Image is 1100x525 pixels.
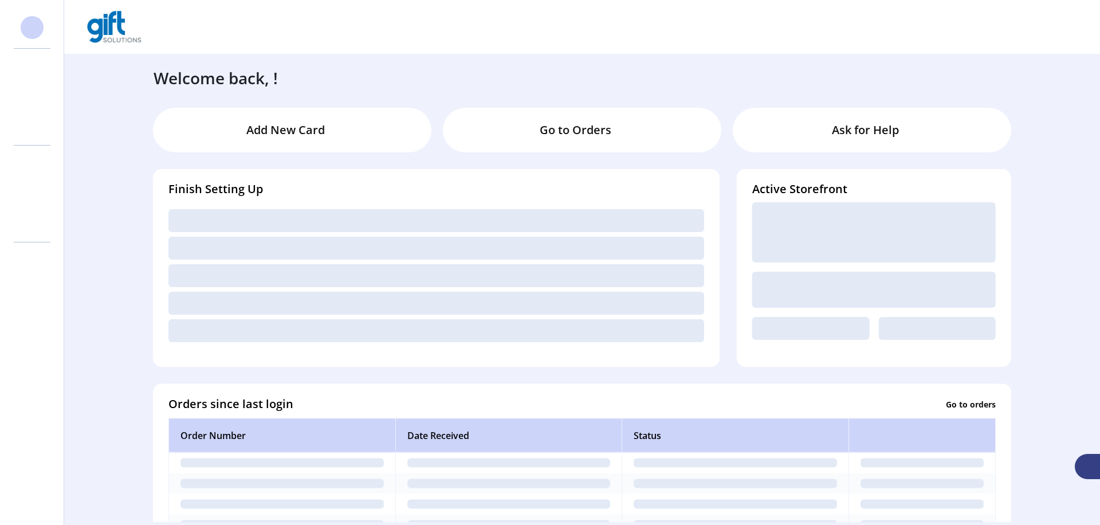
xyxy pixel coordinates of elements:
button: menu [1008,18,1026,36]
button: Publisher Panel [1048,18,1066,36]
p: Go to Orders [540,122,611,139]
h4: Finish Setting Up [168,181,704,198]
h4: Orders since last login [168,395,293,413]
img: logo [87,11,142,43]
th: Date Received [395,418,622,453]
h3: Welcome back, ! [154,66,278,90]
p: Add New Card [246,122,325,139]
th: Order Number [168,418,395,453]
h4: Active Storefront [752,181,996,198]
th: Status [622,418,848,453]
p: Ask for Help [832,122,899,139]
p: Go to orders [946,398,996,410]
